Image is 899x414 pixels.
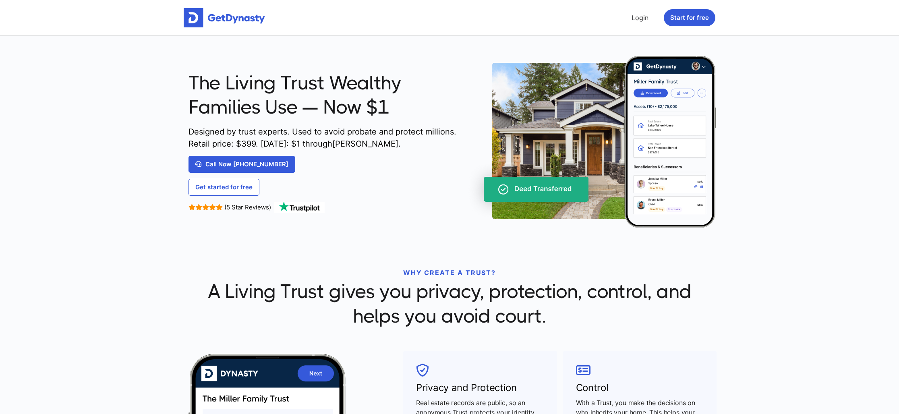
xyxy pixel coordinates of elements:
a: Call Now [PHONE_NUMBER] [188,156,295,173]
img: trust-on-cellphone [466,56,717,228]
a: Get started for free [188,179,259,196]
h3: Control [576,381,704,395]
h3: Privacy and Protection [416,381,544,395]
span: (5 Star Reviews) [224,203,271,211]
img: Get started for free with Dynasty Trust Company [184,8,265,27]
p: WHY CREATE A TRUST? [188,268,710,277]
span: A Living Trust gives you privacy, protection, control, and helps you avoid court. [188,279,710,328]
span: The Living Trust Wealthy Families Use — Now $1 [188,71,460,120]
a: Login [628,10,652,26]
span: Designed by trust experts. Used to avoid probate and protect millions. Retail price: $ 399 . [DAT... [188,126,460,150]
img: TrustPilot Logo [273,202,325,213]
button: Start for free [664,9,715,26]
